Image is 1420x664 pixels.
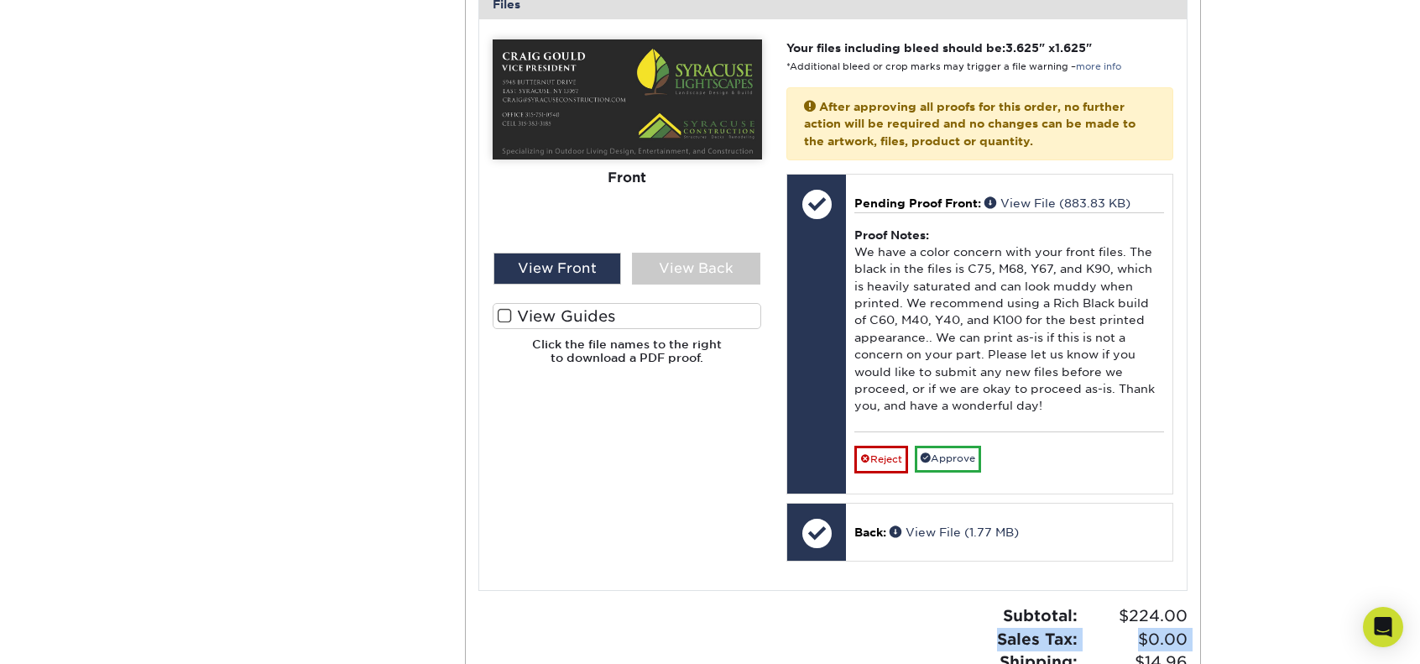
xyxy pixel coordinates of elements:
[786,41,1092,55] strong: Your files including bleed should be: " x "
[1083,604,1188,628] span: $224.00
[915,446,981,472] a: Approve
[4,613,143,658] iframe: Google Customer Reviews
[786,61,1121,72] small: *Additional bleed or crop marks may trigger a file warning –
[1076,61,1121,72] a: more info
[1003,606,1078,625] strong: Subtotal:
[854,446,908,473] a: Reject
[1005,41,1039,55] span: 3.625
[493,303,762,329] label: View Guides
[984,196,1130,210] a: View File (883.83 KB)
[493,337,762,379] h6: Click the file names to the right to download a PDF proof.
[632,253,760,285] div: View Back
[854,228,929,242] strong: Proof Notes:
[804,100,1135,148] strong: After approving all proofs for this order, no further action will be required and no changes can ...
[493,253,622,285] div: View Front
[1363,607,1403,647] div: Open Intercom Messenger
[854,212,1164,432] div: We have a color concern with your front files. The black in the files is C75, M68, Y67, and K90, ...
[854,196,981,210] span: Pending Proof Front:
[1055,41,1086,55] span: 1.625
[890,525,1019,539] a: View File (1.77 MB)
[493,159,762,196] div: Front
[1083,628,1188,651] span: $0.00
[854,525,886,539] span: Back:
[997,630,1078,648] strong: Sales Tax:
